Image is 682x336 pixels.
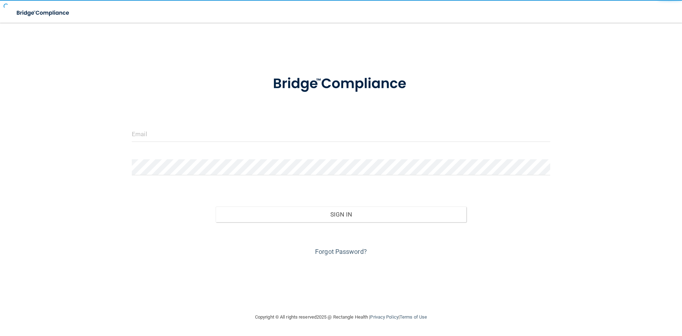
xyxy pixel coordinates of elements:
img: bridge_compliance_login_screen.278c3ca4.svg [258,65,424,102]
div: Copyright © All rights reserved 2025 @ Rectangle Health | | [211,306,471,329]
a: Privacy Policy [370,314,398,320]
img: bridge_compliance_login_screen.278c3ca4.svg [11,6,76,20]
input: Email [132,126,550,142]
button: Sign In [216,207,467,222]
a: Forgot Password? [315,248,367,255]
a: Terms of Use [400,314,427,320]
